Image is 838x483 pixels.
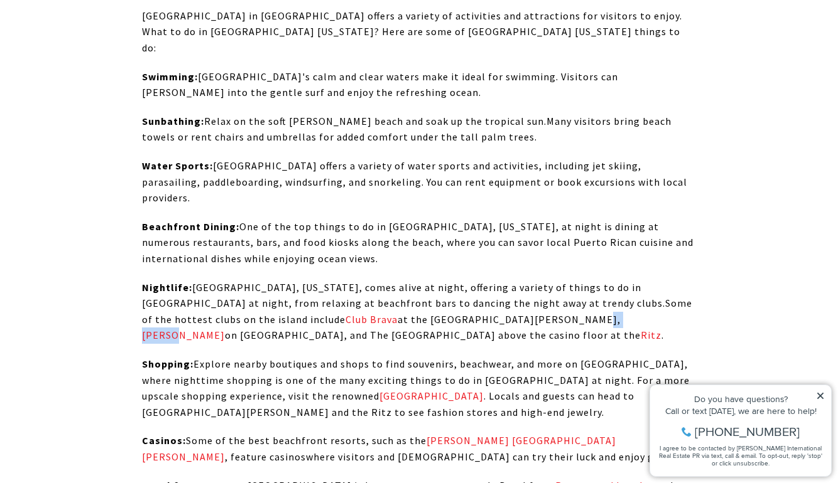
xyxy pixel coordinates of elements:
[142,329,225,341] span: [PERSON_NAME]
[641,329,661,341] a: Ritz - open in a new tab
[142,159,213,172] strong: Water Sports:
[398,313,621,326] span: at the [GEOGRAPHIC_DATA][PERSON_NAME],
[661,329,664,341] span: .
[142,115,204,127] strong: Sunbathing:
[142,329,225,341] a: Lupi's - open in a new tab
[142,220,694,265] span: One of the top things to do in [GEOGRAPHIC_DATA], [US_STATE], at night is dining at numerous rest...
[142,114,696,146] p: Many visitors bring beach towels or rent chairs and umbrellas for added comfort under the tall pa...
[142,297,692,326] span: Some of the hottest clubs on the island include
[16,77,179,101] span: I agree to be contacted by [PERSON_NAME] International Real Estate PR via text, call & email. To ...
[142,220,239,233] strong: Beachfront Dining:
[13,28,182,37] div: Do you have questions?
[52,59,156,72] span: [PHONE_NUMBER]
[142,434,186,447] strong: Casinos:
[142,70,198,83] strong: Swimming:
[346,313,398,326] a: Club Brava - open in a new tab
[225,329,641,341] span: on [GEOGRAPHIC_DATA], and The [GEOGRAPHIC_DATA] above the casino floor at the
[142,434,687,463] span: where visitors and [DEMOGRAPHIC_DATA] can try their luck and enjoy gaming.
[142,358,193,370] strong: Shopping:
[13,40,182,49] div: Call or text [DATE], we are here to help!
[379,390,484,402] a: Isla Verde Mall - open in a new tab
[142,434,616,463] span: , such as the , feature casinos
[142,159,687,204] span: [GEOGRAPHIC_DATA] offers a variety of water sports and activities, including jet skiing, parasail...
[142,9,682,54] span: [GEOGRAPHIC_DATA] in [GEOGRAPHIC_DATA] offers a variety of activities and attractions for visitor...
[641,329,661,341] span: Ritz
[142,390,634,418] span: . Locals and guests can head to [GEOGRAPHIC_DATA][PERSON_NAME] and the Ritz to see fashion stores...
[186,434,366,447] span: Some of the best beachfront resorts
[142,281,192,294] strong: Nightlife:
[142,358,690,402] span: Explore nearby boutiques and shops to find souvenirs, beachwear, and more on [GEOGRAPHIC_DATA], w...
[535,130,537,143] span: .
[142,281,665,310] span: [GEOGRAPHIC_DATA], [US_STATE], comes alive at night, offering a variety of things to do in [GEOGR...
[204,115,547,127] span: Relax on the soft [PERSON_NAME] beach and soak up the tropical sun.
[346,313,398,326] span: Club Brava
[142,434,616,463] a: Ritz-Carlton San Juan - open in a new tab
[379,390,484,402] span: [GEOGRAPHIC_DATA]
[142,70,618,99] span: [GEOGRAPHIC_DATA]'s calm and clear waters make it ideal for swimming. Visitors can [PERSON_NAME] ...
